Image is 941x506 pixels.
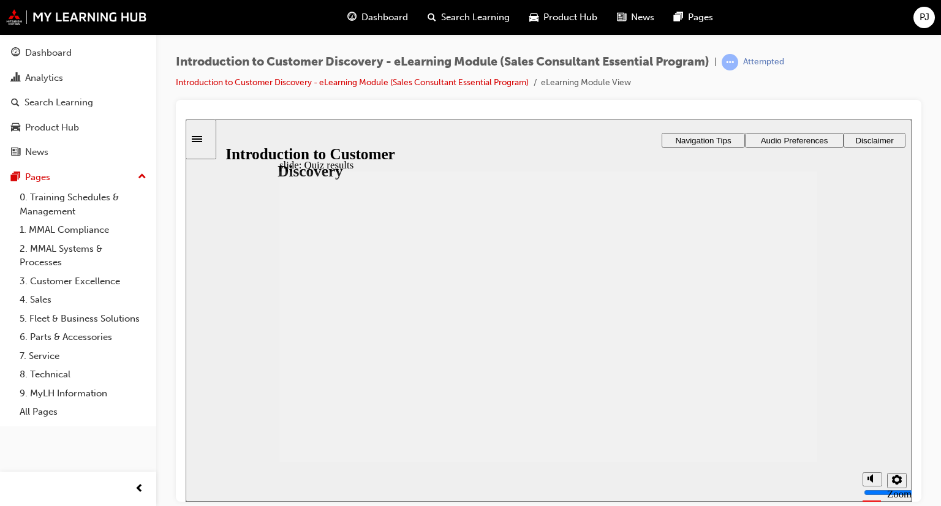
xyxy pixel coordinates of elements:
[15,188,151,221] a: 0. Training Schedules & Management
[15,402,151,421] a: All Pages
[11,147,20,158] span: news-icon
[25,71,63,85] div: Analytics
[176,55,709,69] span: Introduction to Customer Discovery - eLearning Module (Sales Consultant Essential Program)
[11,172,20,183] span: pages-icon
[5,91,151,114] a: Search Learning
[5,67,151,89] a: Analytics
[670,17,708,26] span: Disclaimer
[25,121,79,135] div: Product Hub
[176,77,529,88] a: Introduction to Customer Discovery - eLearning Module (Sales Consultant Essential Program)
[920,10,929,25] span: PJ
[671,342,720,382] div: misc controls
[520,5,607,30] a: car-iconProduct Hub
[476,13,559,28] button: Navigation Tips
[658,13,720,28] button: Disclaimer
[5,166,151,189] button: Pages
[347,10,357,25] span: guage-icon
[361,10,408,25] span: Dashboard
[701,369,726,405] label: Zoom to fit
[15,240,151,272] a: 2. MMAL Systems & Processes
[15,309,151,328] a: 5. Fleet & Business Solutions
[15,290,151,309] a: 4. Sales
[5,39,151,166] button: DashboardAnalyticsSearch LearningProduct HubNews
[11,123,20,134] span: car-icon
[5,116,151,139] a: Product Hub
[5,141,151,164] a: News
[631,10,654,25] span: News
[135,481,144,497] span: prev-icon
[25,170,50,184] div: Pages
[11,97,20,108] span: search-icon
[617,10,626,25] span: news-icon
[15,328,151,347] a: 6. Parts & Accessories
[338,5,418,30] a: guage-iconDashboard
[428,10,436,25] span: search-icon
[714,55,717,69] span: |
[607,5,664,30] a: news-iconNews
[559,13,658,28] button: Audio Preferences
[529,10,539,25] span: car-icon
[575,17,643,26] span: Audio Preferences
[6,9,147,25] img: mmal
[11,73,20,84] span: chart-icon
[15,347,151,366] a: 7. Service
[5,42,151,64] a: Dashboard
[25,46,72,60] div: Dashboard
[11,48,20,59] span: guage-icon
[138,169,146,185] span: up-icon
[743,56,784,68] div: Attempted
[674,10,683,25] span: pages-icon
[701,353,721,369] button: Settings
[15,272,151,291] a: 3. Customer Excellence
[678,368,757,378] input: volume
[543,10,597,25] span: Product Hub
[677,353,697,367] button: Mute (Ctrl+Alt+M)
[489,17,545,26] span: Navigation Tips
[25,145,48,159] div: News
[418,5,520,30] a: search-iconSearch Learning
[664,5,723,30] a: pages-iconPages
[722,54,738,70] span: learningRecordVerb_ATTEMPT-icon
[25,96,93,110] div: Search Learning
[15,365,151,384] a: 8. Technical
[15,384,151,403] a: 9. MyLH Information
[441,10,510,25] span: Search Learning
[913,7,935,28] button: PJ
[541,76,631,90] li: eLearning Module View
[15,221,151,240] a: 1. MMAL Compliance
[688,10,713,25] span: Pages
